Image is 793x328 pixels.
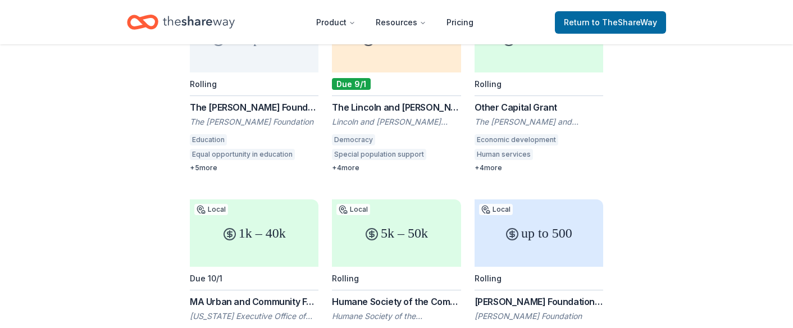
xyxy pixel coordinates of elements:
[336,204,370,215] div: Local
[190,199,318,267] div: 1k – 40k
[332,116,461,127] div: Lincoln and [PERSON_NAME] Foundation
[479,204,513,215] div: Local
[475,311,603,322] div: [PERSON_NAME] Foundation
[190,116,318,127] div: The [PERSON_NAME] Foundation
[332,274,359,283] div: Rolling
[332,149,426,160] div: Special population support
[307,9,482,35] nav: Main
[190,311,318,322] div: [US_STATE] Executive Office of Energy and Environmental Affairs (EEA)
[332,101,461,114] div: The Lincoln and [PERSON_NAME] Foundation Grant
[332,78,371,90] div: Due 9/1
[475,274,502,283] div: Rolling
[475,163,603,172] div: + 4 more
[332,295,461,308] div: Humane Society of the Commonwealth of [US_STATE] Grant
[190,79,217,89] div: Rolling
[307,11,364,34] button: Product
[475,199,603,267] div: up to 500
[475,116,603,127] div: The [PERSON_NAME] and [PERSON_NAME] Family Foundation
[332,163,461,172] div: + 4 more
[190,295,318,308] div: MA Urban and Community Forestry Challenge Grants
[475,149,533,160] div: Human services
[190,101,318,114] div: The [PERSON_NAME] Foundation Grant
[367,11,435,34] button: Resources
[475,295,603,308] div: [PERSON_NAME] Foundation Grant (Small Grants)
[332,311,461,322] div: Humane Society of the Commonwealth of [US_STATE]
[475,5,603,172] a: 250k – 3mLocalRollingOther Capital GrantThe [PERSON_NAME] and [PERSON_NAME] Family FoundationEcon...
[190,274,222,283] div: Due 10/1
[332,5,461,172] a: 10k – 20kLocalDue 9/1The Lincoln and [PERSON_NAME] Foundation GrantLincoln and [PERSON_NAME] Foun...
[475,101,603,114] div: Other Capital Grant
[190,149,295,160] div: Equal opportunity in education
[190,163,318,172] div: + 5 more
[127,9,235,35] a: Home
[190,134,227,145] div: Education
[332,199,461,267] div: 5k – 50k
[564,16,657,29] span: Return
[190,5,318,172] a: not specifiedLocalRollingThe [PERSON_NAME] Foundation GrantThe [PERSON_NAME] FoundationEducationE...
[592,17,657,27] span: to TheShareWay
[437,11,482,34] a: Pricing
[194,204,228,215] div: Local
[475,134,558,145] div: Economic development
[555,11,666,34] a: Returnto TheShareWay
[475,79,502,89] div: Rolling
[332,134,375,145] div: Democracy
